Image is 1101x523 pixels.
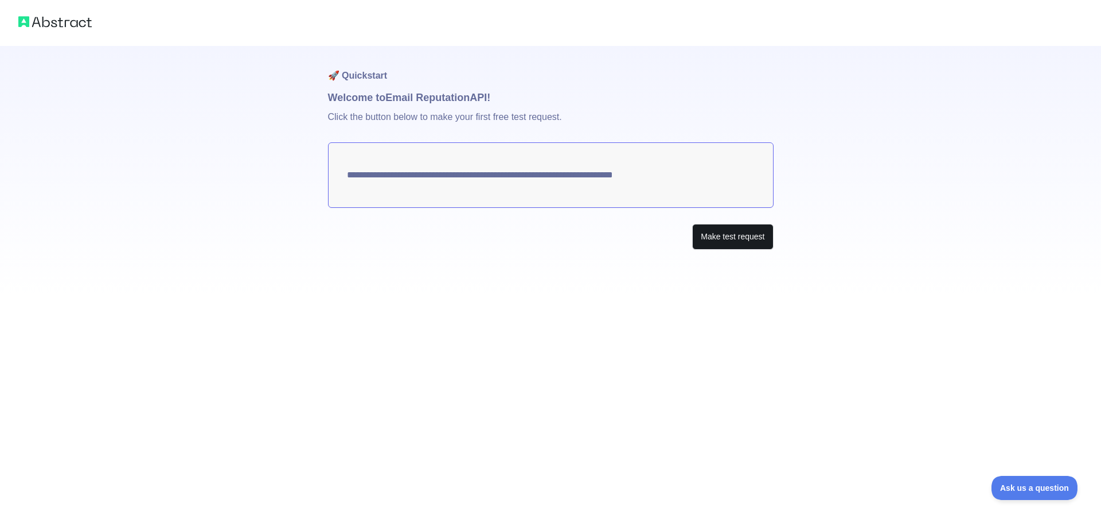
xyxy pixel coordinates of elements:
h1: 🚀 Quickstart [328,46,774,90]
iframe: Toggle Customer Support [991,476,1078,500]
button: Make test request [692,224,773,250]
p: Click the button below to make your first free test request. [328,106,774,142]
h1: Welcome to Email Reputation API! [328,90,774,106]
img: Abstract logo [18,14,92,30]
